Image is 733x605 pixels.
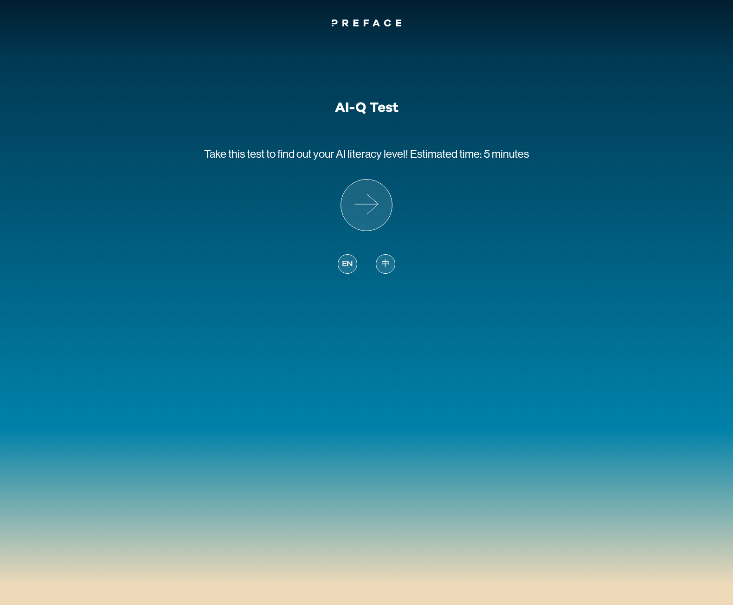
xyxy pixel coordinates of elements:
[277,148,408,160] span: find out your AI literacy level!
[410,148,529,160] span: Estimated time: 5 minutes
[381,258,390,270] span: 中
[335,99,399,116] h1: AI-Q Test
[342,258,353,270] span: EN
[204,148,276,160] span: Take this test to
